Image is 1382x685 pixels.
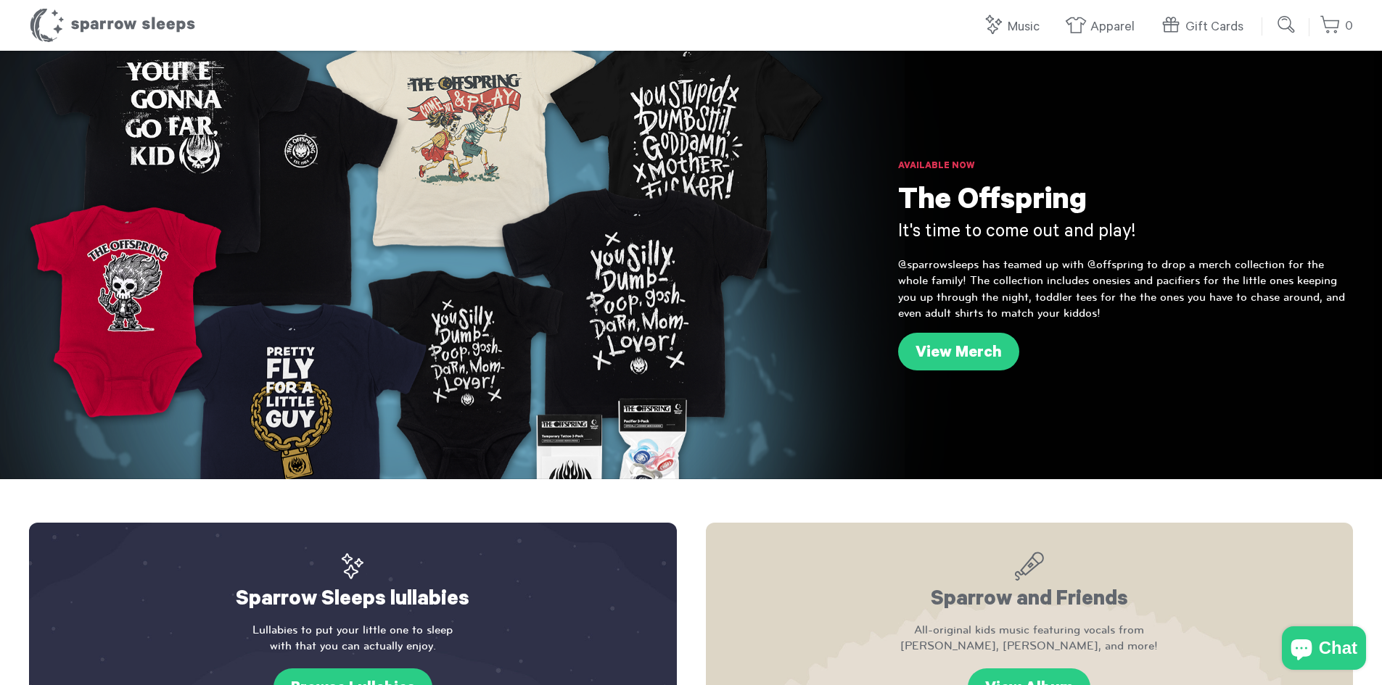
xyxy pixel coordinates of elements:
[58,552,648,615] h2: Sparrow Sleeps lullabies
[898,257,1353,322] p: @sparrowsleeps has teamed up with @offspring to drop a merch collection for the whole family! The...
[1320,11,1353,42] a: 0
[735,638,1325,654] span: [PERSON_NAME], [PERSON_NAME], and more!
[898,159,1353,174] h6: Available Now
[29,7,196,43] h1: Sparrow Sleeps
[898,221,1353,246] h3: It's time to come out and play!
[1278,626,1370,673] inbox-online-store-chat: Shopify online store chat
[1160,12,1251,43] a: Gift Cards
[735,552,1325,615] h2: Sparrow and Friends
[898,185,1353,221] h1: The Offspring
[58,622,648,655] p: Lullabies to put your little one to sleep
[1065,12,1142,43] a: Apparel
[1272,10,1301,39] input: Submit
[58,638,648,654] span: with that you can actually enjoy.
[735,622,1325,655] p: All-original kids music featuring vocals from
[982,12,1047,43] a: Music
[898,333,1019,370] a: View Merch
